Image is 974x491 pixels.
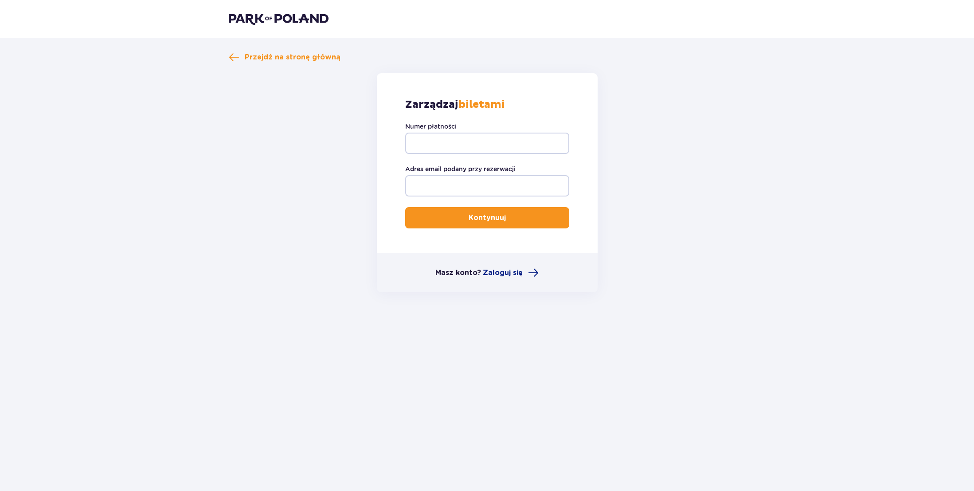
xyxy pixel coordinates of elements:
[405,122,457,131] label: Numer płatności
[245,52,340,62] span: Przejdź na stronę główną
[469,213,506,223] p: Kontynuuj
[229,12,329,25] img: Park of Poland logo
[435,268,481,278] p: Masz konto?
[405,207,569,228] button: Kontynuuj
[483,268,523,278] span: Zaloguj się
[229,52,340,63] a: Przejdź na stronę główną
[458,98,505,111] strong: biletami
[405,165,516,173] label: Adres email podany przy rezerwacji
[483,267,539,278] a: Zaloguj się
[405,98,505,111] p: Zarządzaj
